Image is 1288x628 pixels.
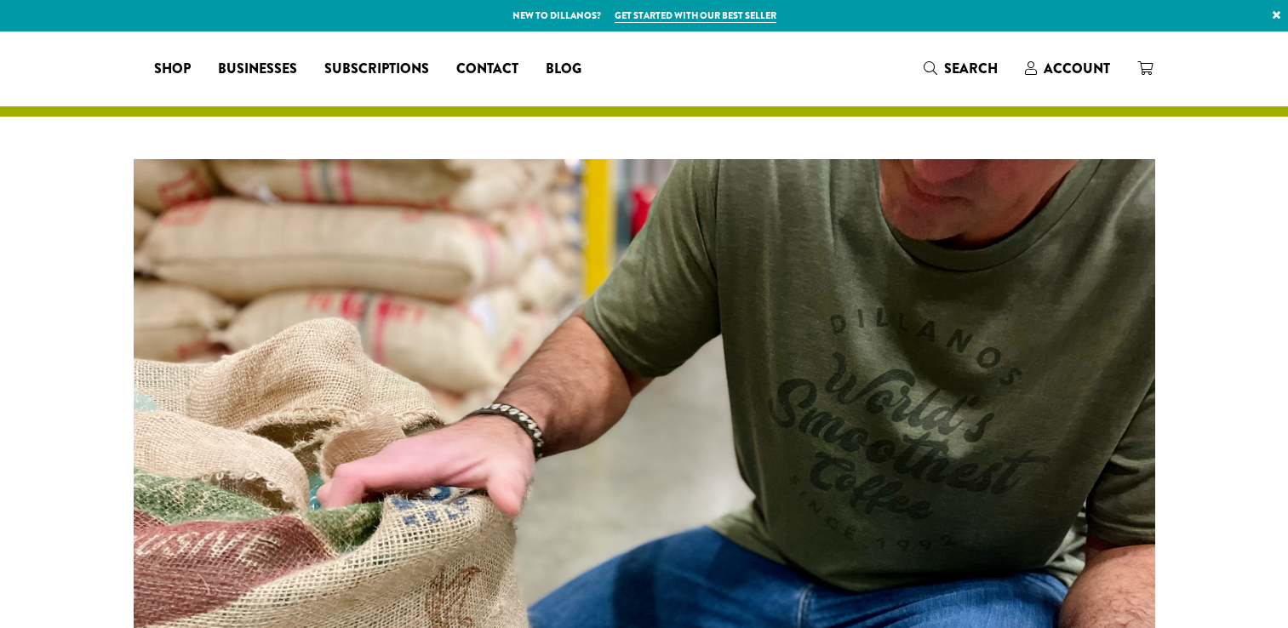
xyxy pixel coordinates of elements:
a: Get started with our best seller [615,9,776,23]
span: Blog [546,59,581,80]
a: Search [910,54,1011,83]
a: Shop [140,55,204,83]
span: Search [944,59,998,78]
span: Subscriptions [324,59,429,80]
span: Account [1044,59,1110,78]
span: Shop [154,59,191,80]
span: Contact [456,59,518,80]
span: Businesses [218,59,297,80]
